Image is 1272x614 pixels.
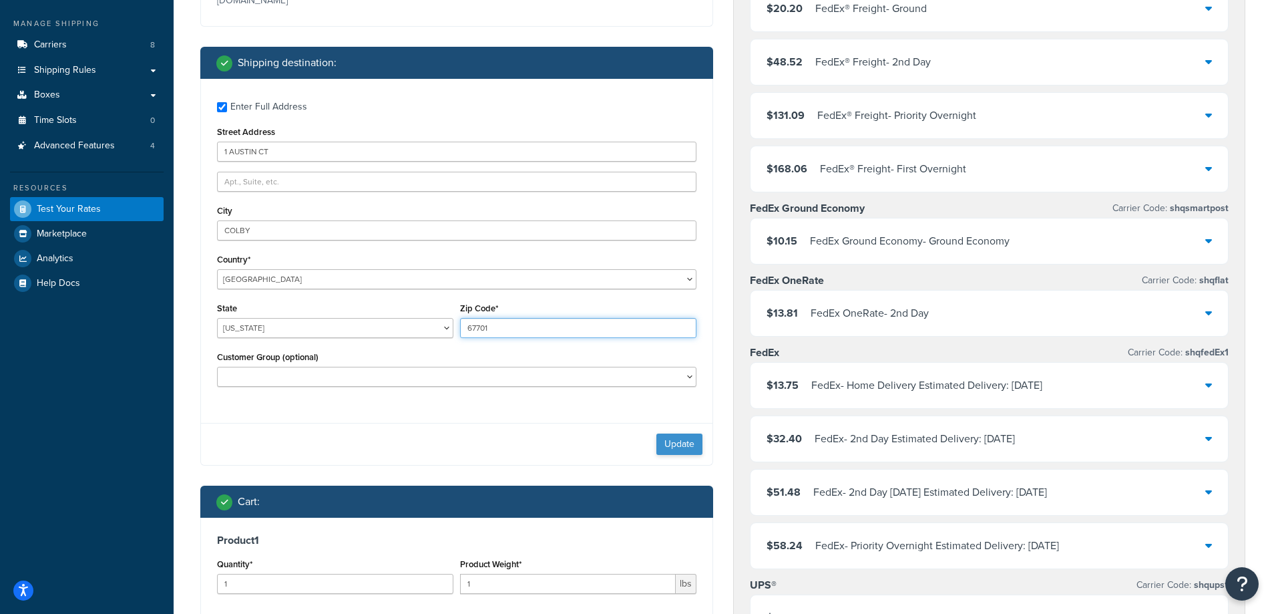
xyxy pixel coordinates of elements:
[656,434,702,455] button: Update
[10,83,164,108] a: Boxes
[10,222,164,246] a: Marketplace
[811,376,1042,395] div: FedEx - Home Delivery Estimated Delivery: [DATE]
[10,247,164,271] a: Analytics
[10,58,164,83] a: Shipping Rules
[767,108,805,123] span: $131.09
[1136,576,1229,595] p: Carrier Code:
[1183,345,1229,359] span: shqfedEx1
[10,134,164,158] li: Advanced Features
[1167,201,1229,215] span: shqsmartpost
[817,106,976,125] div: FedEx® Freight - Priority Overnight
[37,204,101,215] span: Test Your Rates
[815,53,931,71] div: FedEx® Freight - 2nd Day
[750,346,779,359] h3: FedEx
[460,303,498,313] label: Zip Code*
[217,352,319,362] label: Customer Group (optional)
[810,232,1010,251] div: FedEx Ground Economy - Ground Economy
[10,33,164,57] li: Carriers
[1112,199,1229,218] p: Carrier Code:
[10,197,164,221] a: Test Your Rates
[37,278,80,289] span: Help Docs
[767,431,802,446] span: $32.40
[217,559,252,569] label: Quantity*
[767,305,798,321] span: $13.81
[217,127,275,137] label: Street Address
[10,134,164,158] a: Advanced Features4
[217,102,227,112] input: Enter Full Address
[34,39,67,51] span: Carriers
[750,274,824,287] h3: FedEx OneRate
[150,140,155,152] span: 4
[767,1,803,16] span: $20.20
[10,182,164,194] div: Resources
[238,496,260,508] h2: Cart :
[238,57,337,69] h2: Shipping destination :
[1225,567,1259,601] button: Open Resource Center
[750,202,865,215] h3: FedEx Ground Economy
[813,483,1047,502] div: FedEx - 2nd Day [DATE] Estimated Delivery: [DATE]
[217,255,250,265] label: Country*
[34,115,77,126] span: Time Slots
[10,18,164,29] div: Manage Shipping
[815,536,1059,555] div: FedEx - Priority Overnight Estimated Delivery: [DATE]
[217,172,696,192] input: Apt., Suite, etc.
[1197,273,1229,287] span: shqflat
[34,90,60,101] span: Boxes
[1128,343,1229,362] p: Carrier Code:
[217,574,453,594] input: 0
[150,39,155,51] span: 8
[460,574,676,594] input: 0.00
[460,559,521,569] label: Product Weight*
[820,160,966,178] div: FedEx® Freight - First Overnight
[767,377,799,393] span: $13.75
[217,206,232,216] label: City
[767,161,807,176] span: $168.06
[34,140,115,152] span: Advanced Features
[37,228,87,240] span: Marketplace
[37,253,73,265] span: Analytics
[150,115,155,126] span: 0
[10,108,164,133] li: Time Slots
[811,304,929,323] div: FedEx OneRate - 2nd Day
[10,33,164,57] a: Carriers8
[767,233,797,249] span: $10.15
[767,538,803,553] span: $58.24
[1191,578,1229,592] span: shqups1
[10,108,164,133] a: Time Slots0
[10,271,164,295] a: Help Docs
[767,484,801,500] span: $51.48
[676,574,696,594] span: lbs
[230,98,307,116] div: Enter Full Address
[767,54,803,69] span: $48.52
[34,65,96,76] span: Shipping Rules
[217,303,237,313] label: State
[217,534,696,547] h3: Product 1
[815,430,1015,448] div: FedEx - 2nd Day Estimated Delivery: [DATE]
[1142,271,1229,290] p: Carrier Code:
[750,579,777,592] h3: UPS®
